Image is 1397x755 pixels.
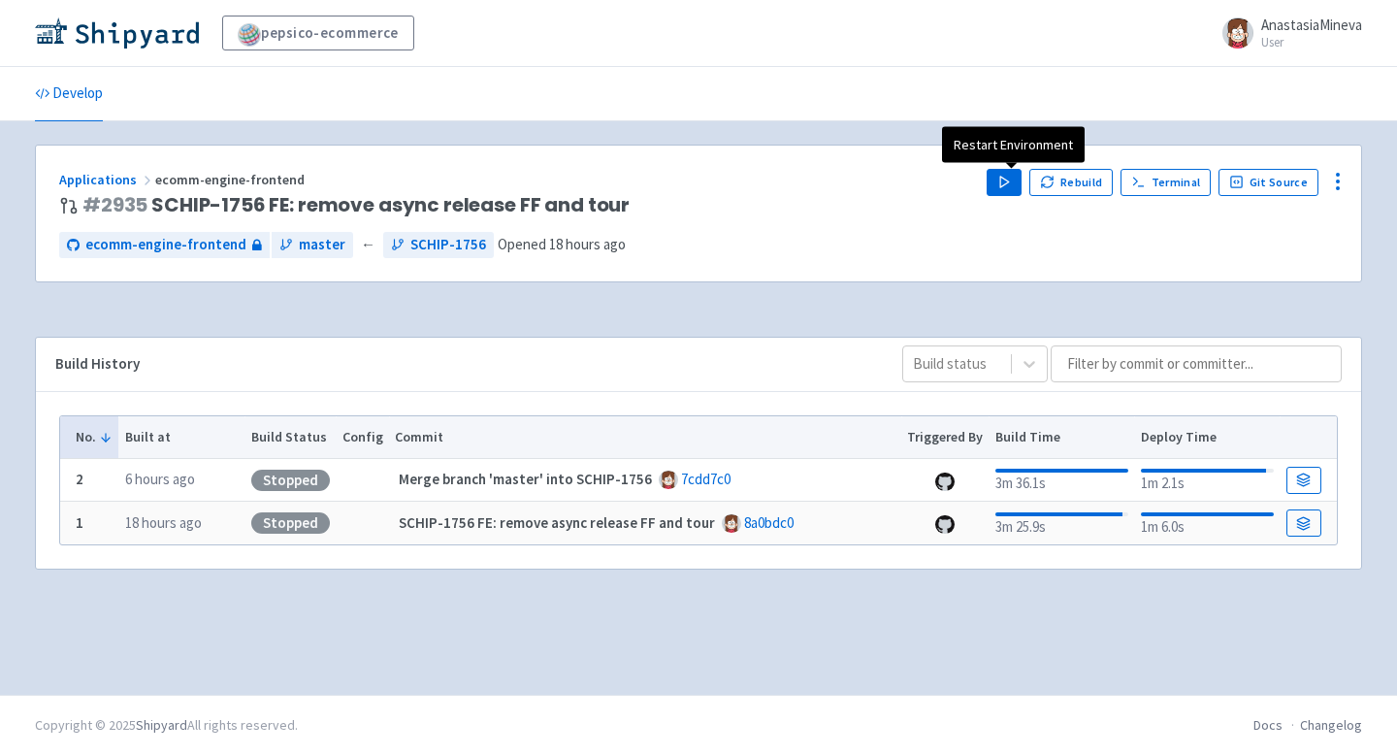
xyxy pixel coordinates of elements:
[1261,36,1362,49] small: User
[1141,509,1274,539] div: 1m 6.0s
[549,235,626,253] time: 18 hours ago
[299,234,345,256] span: master
[244,416,336,459] th: Build Status
[995,465,1128,495] div: 3m 36.1s
[1300,716,1362,734] a: Changelog
[389,416,901,459] th: Commit
[1286,467,1321,494] a: Build Details
[59,232,270,258] a: ecomm-engine-frontend
[1121,169,1211,196] a: Terminal
[1211,17,1362,49] a: AnastasiaMineva User
[989,416,1134,459] th: Build Time
[251,470,330,491] div: Stopped
[361,234,375,256] span: ←
[55,353,871,376] div: Build History
[1218,169,1318,196] a: Git Source
[681,470,731,488] a: 7cdd7c0
[272,232,353,258] a: master
[383,232,494,258] a: SCHIP-1756
[76,513,83,532] b: 1
[125,513,202,532] time: 18 hours ago
[118,416,244,459] th: Built at
[399,513,715,532] strong: SCHIP-1756 FE: remove async release FF and tour
[82,191,147,218] a: #2935
[76,427,113,447] button: No.
[251,512,330,534] div: Stopped
[1134,416,1280,459] th: Deploy Time
[35,67,103,121] a: Develop
[76,470,83,488] b: 2
[35,715,298,736] div: Copyright © 2025 All rights reserved.
[410,234,486,256] span: SCHIP-1756
[85,234,246,256] span: ecomm-engine-frontend
[1253,716,1283,734] a: Docs
[1261,16,1362,34] span: AnastasiaMineva
[744,513,794,532] a: 8a0bdc0
[222,16,414,50] a: pepsico-ecommerce
[155,171,308,188] span: ecomm-engine-frontend
[1029,169,1113,196] button: Rebuild
[1051,345,1342,382] input: Filter by commit or committer...
[125,470,195,488] time: 6 hours ago
[336,416,389,459] th: Config
[498,235,626,253] span: Opened
[995,509,1128,539] div: 3m 25.9s
[901,416,990,459] th: Triggered By
[1141,465,1274,495] div: 1m 2.1s
[35,17,199,49] img: Shipyard logo
[399,470,652,488] strong: Merge branch 'master' into SCHIP-1756
[987,169,1022,196] button: Play
[59,171,155,188] a: Applications
[1286,509,1321,537] a: Build Details
[136,716,187,734] a: Shipyard
[82,194,630,216] span: SCHIP-1756 FE: remove async release FF and tour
